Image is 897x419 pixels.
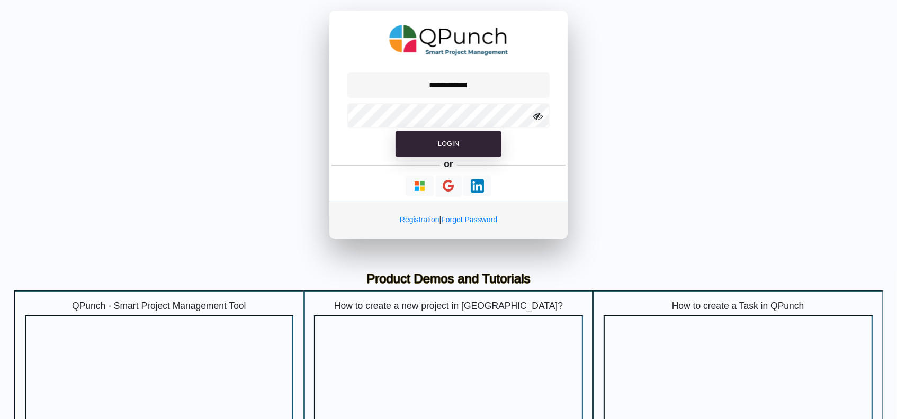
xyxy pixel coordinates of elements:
[389,21,508,59] img: QPunch
[400,215,439,224] a: Registration
[329,201,568,239] div: |
[314,300,583,312] h5: How to create a new project in [GEOGRAPHIC_DATA]?
[25,300,294,312] h5: QPunch - Smart Project Management Tool
[436,176,462,197] button: Continue With Google
[463,176,491,196] button: Continue With LinkedIn
[438,140,459,148] span: Login
[22,271,875,287] h3: Product Demos and Tutorials
[604,300,873,312] h5: How to create a Task in QPunch
[441,215,497,224] a: Forgot Password
[471,179,484,193] img: Loading...
[406,176,434,196] button: Continue With Microsoft Azure
[413,179,426,193] img: Loading...
[442,157,455,172] h5: or
[396,131,501,157] button: Login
